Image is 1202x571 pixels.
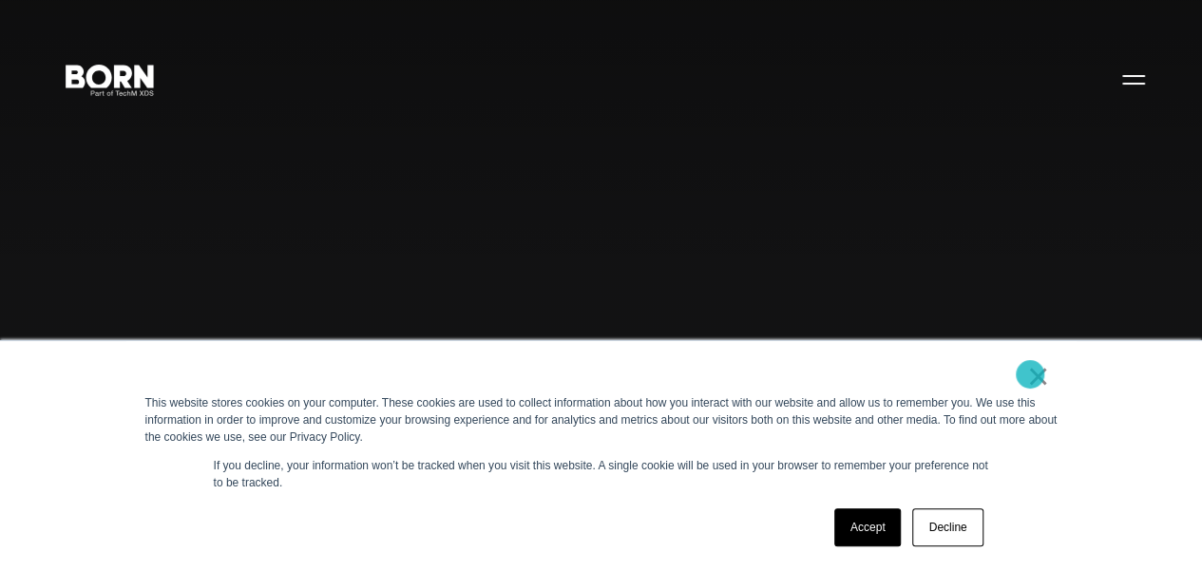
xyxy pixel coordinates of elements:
[1027,368,1050,385] a: ×
[834,508,902,546] a: Accept
[145,394,1058,446] div: This website stores cookies on your computer. These cookies are used to collect information about...
[912,508,983,546] a: Decline
[1111,59,1156,99] button: Open
[214,457,989,491] p: If you decline, your information won’t be tracked when you visit this website. A single cookie wi...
